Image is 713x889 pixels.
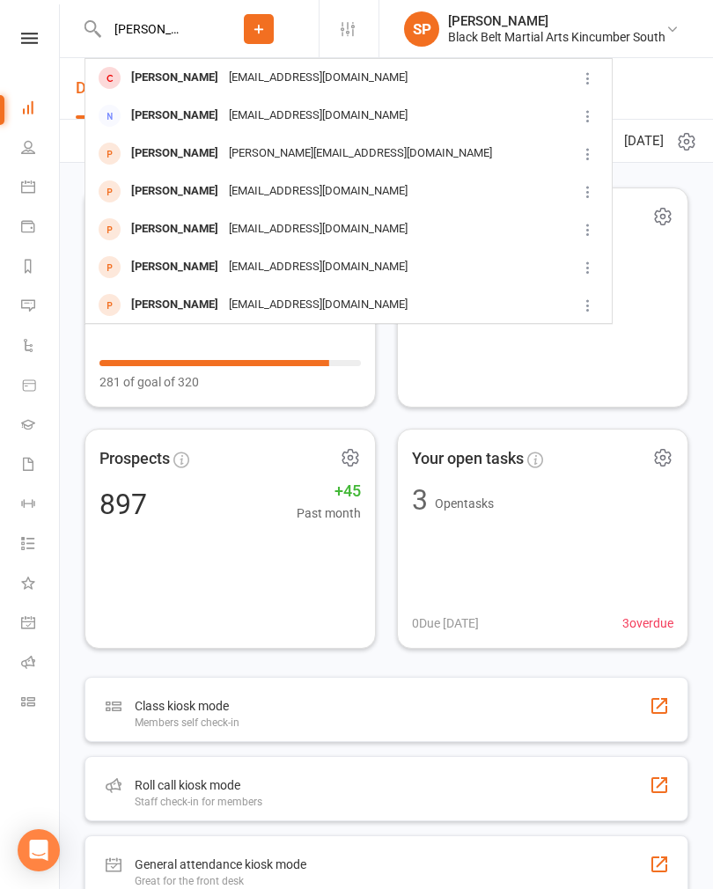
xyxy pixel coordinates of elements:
div: [PERSON_NAME] [126,65,224,91]
a: Roll call kiosk mode [21,644,61,684]
div: [PERSON_NAME] [126,141,224,166]
div: [EMAIL_ADDRESS][DOMAIN_NAME] [224,179,413,204]
div: Staff check-in for members [135,796,262,808]
input: Search... [101,17,199,41]
a: Class kiosk mode [21,684,61,724]
div: SP [404,11,439,47]
div: [PERSON_NAME] [126,292,224,318]
a: Calendar [21,169,61,209]
div: General attendance kiosk mode [135,854,306,875]
a: Reports [21,248,61,288]
div: [EMAIL_ADDRESS][DOMAIN_NAME] [224,292,413,318]
div: Members self check-in [135,716,239,729]
div: Black Belt Martial Arts Kincumber South [448,29,665,45]
span: +45 [297,479,361,504]
div: Great for the front desk [135,875,306,887]
span: 281 of goal of 320 [99,372,199,392]
div: [PERSON_NAME] [126,254,224,280]
a: Payments [21,209,61,248]
div: [PERSON_NAME] [448,13,665,29]
a: What's New [21,565,61,605]
div: [EMAIL_ADDRESS][DOMAIN_NAME] [224,65,413,91]
a: Dashboard [21,90,61,129]
span: [DATE] [624,130,664,151]
div: Open Intercom Messenger [18,829,60,871]
div: [PERSON_NAME] [126,179,224,204]
div: 897 [99,490,147,518]
div: [EMAIL_ADDRESS][DOMAIN_NAME] [224,254,413,280]
span: 0 Due [DATE] [412,613,479,633]
a: People [21,129,61,169]
span: Open tasks [435,496,494,511]
div: Class kiosk mode [135,695,239,716]
div: Roll call kiosk mode [135,775,262,796]
a: Dashboard [76,58,152,119]
div: [EMAIL_ADDRESS][DOMAIN_NAME] [224,217,413,242]
div: [PERSON_NAME] [126,103,224,129]
div: [EMAIL_ADDRESS][DOMAIN_NAME] [224,103,413,129]
div: 3 [412,486,428,514]
span: 3 overdue [622,613,673,633]
span: Past month [297,503,361,523]
a: General attendance kiosk mode [21,605,61,644]
a: Product Sales [21,367,61,407]
span: Prospects [99,446,170,472]
div: [PERSON_NAME] [126,217,224,242]
span: Your open tasks [412,446,524,472]
div: [PERSON_NAME][EMAIL_ADDRESS][DOMAIN_NAME] [224,141,497,166]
